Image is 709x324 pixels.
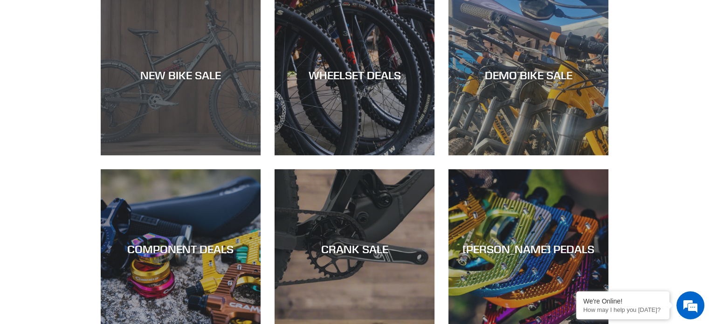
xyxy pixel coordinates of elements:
[275,242,434,256] div: CRANK SALE
[448,69,608,82] div: DEMO BIKE SALE
[583,297,662,305] div: We're Online!
[583,306,662,313] p: How may I help you today?
[448,242,608,256] div: [PERSON_NAME] PEDALS
[275,69,434,82] div: WHEELSET DEALS
[101,242,261,256] div: COMPONENT DEALS
[101,69,261,82] div: NEW BIKE SALE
